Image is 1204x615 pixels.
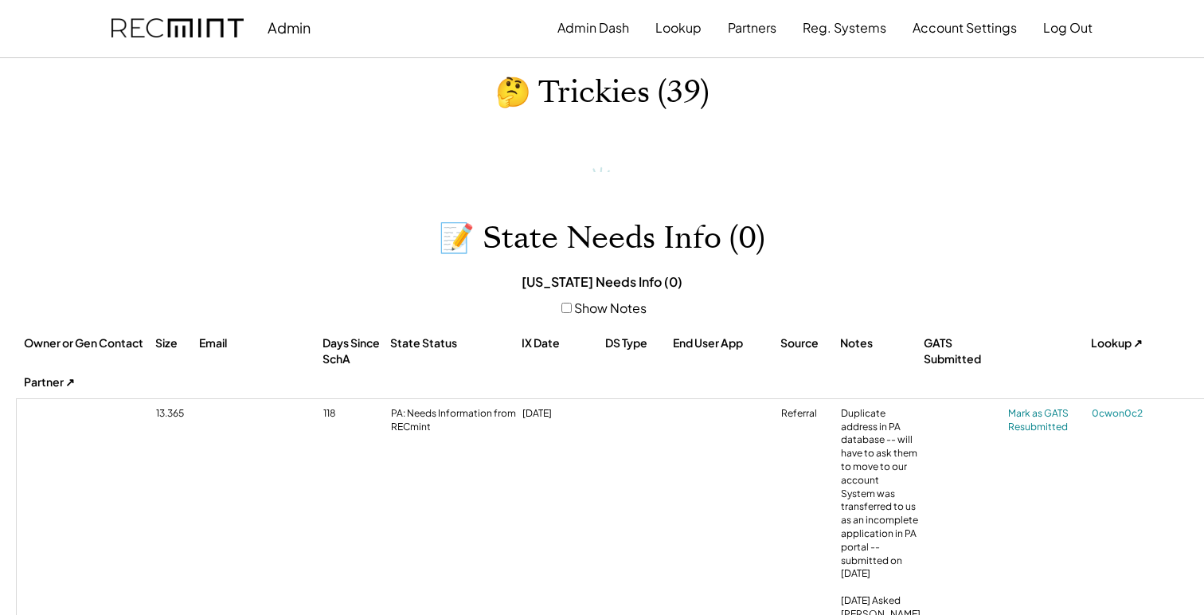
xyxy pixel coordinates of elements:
[1008,407,1088,434] div: Mark as GATS Resubmitted
[673,335,776,351] div: End User App
[655,12,702,44] button: Lookup
[781,407,837,421] div: Referral
[155,335,195,351] div: Size
[439,220,765,257] h1: 📝 State Needs Info (0)
[1092,407,1155,421] a: 0cwon0c2
[780,335,836,351] div: Source
[574,300,647,316] label: Show Notes
[24,374,127,390] div: Partner ↗
[268,18,311,37] div: Admin
[557,12,629,44] button: Admin Dash
[522,335,601,351] div: IX Date
[323,407,387,421] div: 118
[803,12,886,44] button: Reg. Systems
[1091,335,1155,351] div: Lookup ↗
[495,74,709,112] h1: 🤔 Trickies (39)
[1043,12,1093,44] button: Log Out
[322,335,386,366] div: Days Since SchA
[522,407,602,421] div: [DATE]
[111,18,244,38] img: recmint-logotype%403x.png
[728,12,776,44] button: Partners
[924,335,1003,366] div: GATS Submitted
[199,335,319,351] div: Email
[156,407,196,421] div: 13.365
[913,12,1017,44] button: Account Settings
[605,335,669,351] div: DS Type
[24,335,151,351] div: Owner or Gen Contact
[391,407,518,434] div: PA: Needs Information from RECmint
[840,335,920,351] div: Notes
[390,335,518,351] div: State Status
[522,273,682,291] div: [US_STATE] Needs Info (0)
